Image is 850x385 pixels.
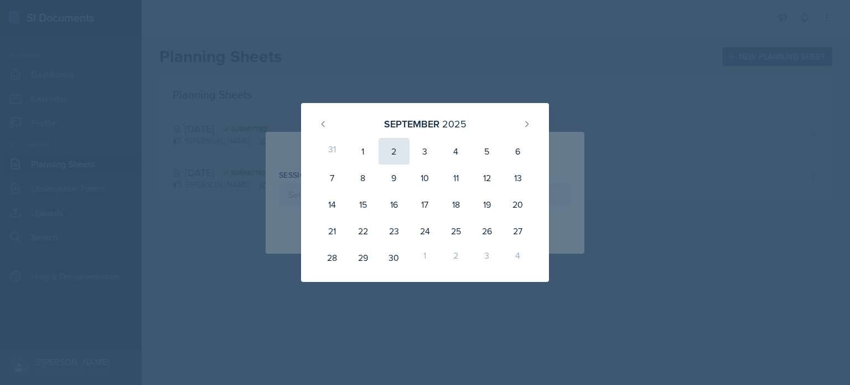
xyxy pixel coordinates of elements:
div: 3 [410,138,440,165]
div: 31 [317,138,348,165]
div: 10 [410,165,440,191]
div: 29 [348,244,379,271]
div: 30 [379,244,410,271]
div: 13 [502,165,533,191]
div: 19 [471,191,502,218]
div: 6 [502,138,533,165]
div: 25 [440,218,471,244]
div: 8 [348,165,379,191]
div: 9 [379,165,410,191]
div: 21 [317,218,348,244]
div: 11 [440,165,471,191]
div: 26 [471,218,502,244]
div: 28 [317,244,348,271]
div: 2025 [442,116,467,131]
div: 2 [440,244,471,271]
div: September [384,116,439,131]
div: 22 [348,218,379,244]
div: 23 [379,218,410,244]
div: 1 [348,138,379,165]
div: 17 [410,191,440,218]
div: 18 [440,191,471,218]
div: 4 [502,244,533,271]
div: 15 [348,191,379,218]
div: 5 [471,138,502,165]
div: 20 [502,191,533,218]
div: 2 [379,138,410,165]
div: 27 [502,218,533,244]
div: 7 [317,165,348,191]
div: 3 [471,244,502,271]
div: 12 [471,165,502,191]
div: 1 [410,244,440,271]
div: 4 [440,138,471,165]
div: 24 [410,218,440,244]
div: 14 [317,191,348,218]
div: 16 [379,191,410,218]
